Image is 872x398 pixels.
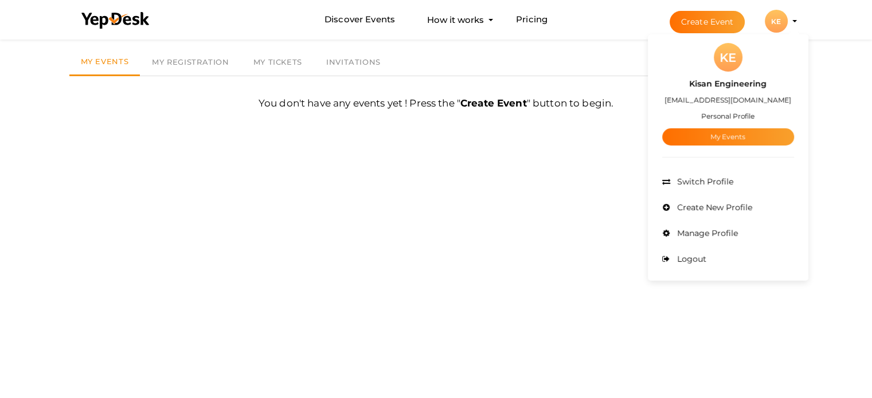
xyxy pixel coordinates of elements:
a: Discover Events [324,9,395,30]
label: You don't have any events yet ! Press the " " button to begin. [259,96,613,119]
a: My Registration [140,49,241,76]
span: Create New Profile [674,202,752,212]
a: My Events [69,49,140,76]
label: [EMAIL_ADDRESS][DOMAIN_NAME] [664,93,791,107]
span: Manage Profile [674,228,738,238]
span: My Events [81,57,129,66]
button: KE [761,9,791,33]
span: My Registration [152,57,229,66]
button: How it works [424,9,487,30]
profile-pic: KE [765,17,788,26]
a: Pricing [516,9,548,30]
a: My Tickets [241,49,314,76]
b: Create Event [460,97,527,109]
span: My Tickets [253,57,302,66]
span: Logout [674,254,706,264]
div: KE [714,43,742,72]
small: Personal Profile [701,112,754,120]
span: Invitations [326,57,381,66]
a: Invitations [314,49,393,76]
div: KE [765,10,788,33]
label: Kisan Engineering [689,77,767,90]
span: Switch Profile [674,176,733,187]
a: My Events [662,128,794,145]
button: Create Event [670,11,745,33]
